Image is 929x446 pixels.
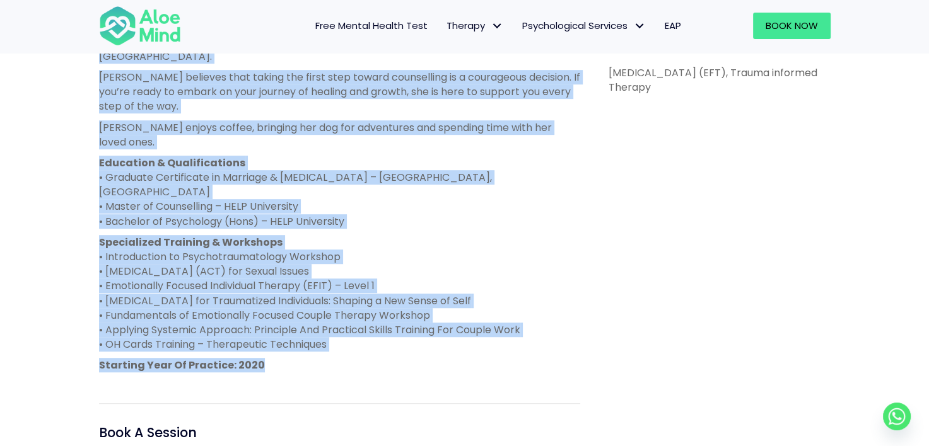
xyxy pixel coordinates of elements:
p: [PERSON_NAME] enjoys coffee, bringing her dog for adventures and spending time with her loved ones. [99,120,580,149]
a: Whatsapp [883,403,911,430]
a: Book Now [753,13,831,39]
span: Therapy: submenu [488,17,506,35]
p: • Graduate Certificate in Marriage & [MEDICAL_DATA] – [GEOGRAPHIC_DATA], [GEOGRAPHIC_DATA] • Mast... [99,156,580,229]
span: Book Now [766,19,818,32]
p: • Introduction to Psychotraumatology Workshop • [MEDICAL_DATA] (ACT) for Sexual Issues • Emotiona... [99,235,580,352]
a: EAP [655,13,691,39]
span: Psychological Services: submenu [631,17,649,35]
img: Aloe mind Logo [99,5,181,47]
p: [MEDICAL_DATA] (EFT), Trauma informed Therapy [609,66,831,94]
p: [PERSON_NAME] believes that taking the first step toward counselling is a courageous decision. If... [99,70,580,114]
strong: Starting Year Of Practice: 2020 [99,358,265,372]
a: Psychological ServicesPsychological Services: submenu [513,13,655,39]
span: Psychological Services [522,19,646,32]
a: Free Mental Health Test [306,13,437,39]
strong: Education & Qualifications [99,156,245,170]
span: Free Mental Health Test [315,19,428,32]
span: EAP [665,19,681,32]
span: Therapy [447,19,503,32]
nav: Menu [197,13,691,39]
span: Book A Session [99,423,197,442]
a: TherapyTherapy: submenu [437,13,513,39]
strong: Specialized Training & Workshops [99,235,283,249]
